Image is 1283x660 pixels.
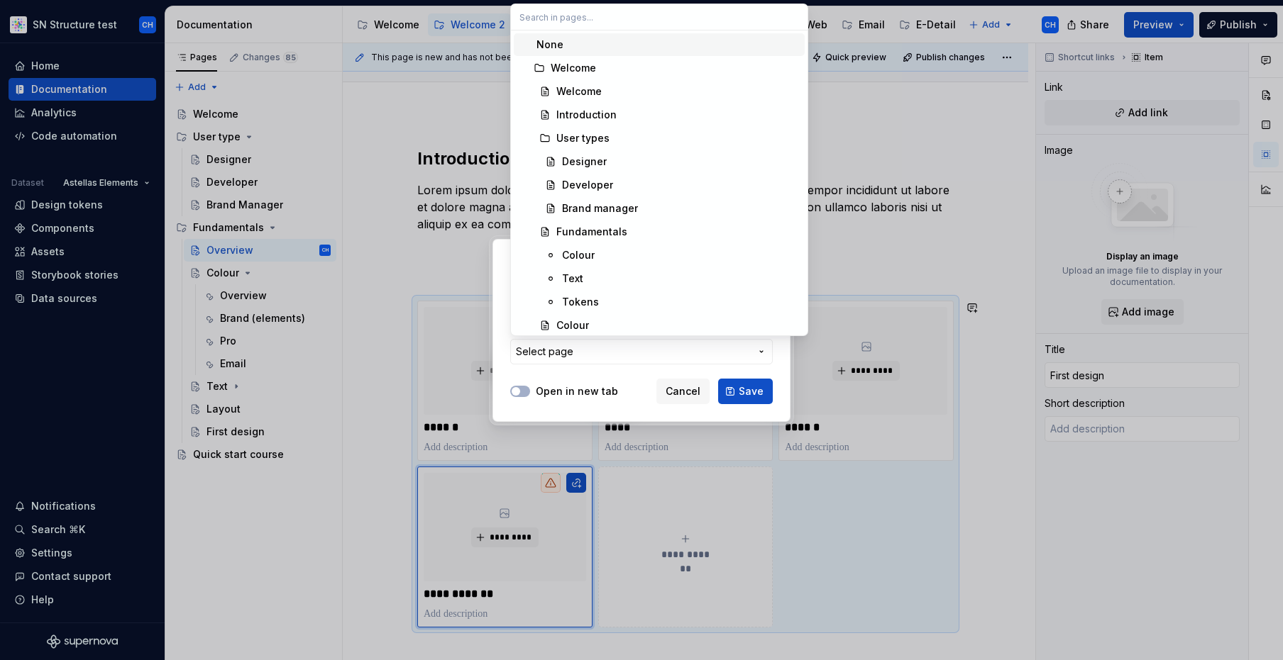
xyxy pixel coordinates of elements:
[556,108,617,122] div: Introduction
[556,131,610,145] div: User types
[556,318,589,332] div: Colour
[562,248,595,262] div: Colour
[562,178,613,192] div: Developer
[562,272,583,286] div: Text
[556,84,602,99] div: Welcome
[562,155,607,169] div: Designer
[536,38,563,52] div: None
[511,4,808,30] input: Search in pages...
[562,295,599,309] div: Tokens
[556,225,627,239] div: Fundamentals
[562,201,638,216] div: Brand manager
[551,61,596,75] div: Welcome
[511,30,808,335] div: Search in pages...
